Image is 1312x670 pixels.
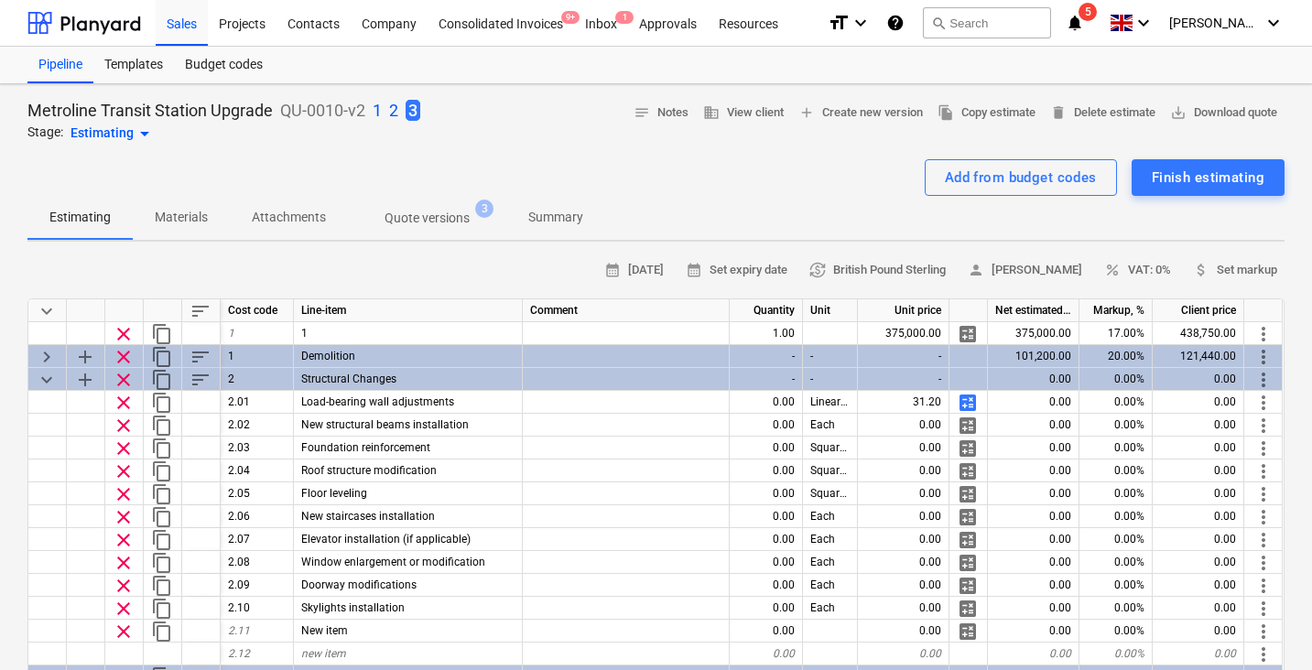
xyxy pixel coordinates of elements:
[957,552,979,574] span: Manage detailed breakdown for the row
[730,551,803,574] div: 0.00
[686,262,702,278] span: calendar_month
[1252,323,1274,345] span: More actions
[988,322,1079,345] div: 375,000.00
[373,99,382,123] button: 1
[1153,482,1244,505] div: 0.00
[1169,16,1261,30] span: [PERSON_NAME]
[1097,256,1178,285] button: VAT: 0%
[803,437,858,459] div: Square foot
[858,299,949,322] div: Unit price
[93,47,174,83] a: Templates
[988,391,1079,414] div: 0.00
[301,510,435,523] span: New staircases installation
[1066,12,1084,34] i: notifications
[151,392,173,414] span: Duplicate row
[151,506,173,528] span: Duplicate row
[858,620,949,643] div: 0.00
[945,166,1097,189] div: Add from budget codes
[809,260,946,281] span: British Pound Sterling
[1252,575,1274,597] span: More actions
[221,437,294,459] div: 2.03
[301,350,355,362] span: Demolition
[730,482,803,505] div: 0.00
[1079,3,1097,21] span: 5
[678,256,795,285] button: Set expiry date
[988,299,1079,322] div: Net estimated cost
[858,459,949,482] div: 0.00
[561,11,580,24] span: 9+
[301,647,346,660] span: new item
[151,483,173,505] span: Duplicate row
[301,578,417,591] span: Doorway modifications
[1170,103,1277,124] span: Download quote
[36,369,58,391] span: Collapse category
[798,104,815,121] span: add
[803,597,858,620] div: Each
[113,529,135,551] span: Remove row
[957,529,979,551] span: Manage detailed breakdown for the row
[858,528,949,551] div: 0.00
[931,16,946,30] span: search
[626,99,696,127] button: Notes
[1153,643,1244,665] div: 0.00
[221,368,294,391] div: 2
[988,505,1079,528] div: 0.00
[301,533,471,546] span: Elevator installation (if applicable)
[634,103,689,124] span: Notes
[1079,528,1153,551] div: 0.00%
[968,262,984,278] span: person
[1193,262,1209,278] span: attach_money
[858,345,949,368] div: -
[301,556,485,568] span: Window enlargement or modification
[730,620,803,643] div: 0.00
[730,368,803,391] div: -
[528,208,583,227] p: Summary
[155,208,208,227] p: Materials
[828,12,850,34] i: format_size
[1079,574,1153,597] div: 0.00%
[27,123,63,145] p: Stage:
[730,345,803,368] div: -
[1104,262,1121,278] span: percent
[604,262,621,278] span: calendar_month
[113,369,135,391] span: Remove row
[988,597,1079,620] div: 0.00
[301,487,367,500] span: Floor leveling
[988,528,1079,551] div: 0.00
[1079,414,1153,437] div: 0.00%
[49,208,111,227] p: Estimating
[957,621,979,643] span: Manage detailed breakdown for the row
[988,574,1079,597] div: 0.00
[1153,368,1244,391] div: 0.00
[113,506,135,528] span: Remove row
[968,260,1082,281] span: [PERSON_NAME]
[988,643,1079,665] div: 0.00
[221,414,294,437] div: 2.02
[1220,582,1312,670] div: Chat Widget
[221,482,294,505] div: 2.05
[1079,505,1153,528] div: 0.00%
[190,369,211,391] span: Sort rows within category
[730,437,803,459] div: 0.00
[925,159,1117,196] button: Add from budget codes
[803,368,858,391] div: -
[1079,322,1153,345] div: 17.00%
[221,551,294,574] div: 2.08
[389,99,398,123] button: 2
[1153,505,1244,528] div: 0.00
[957,323,979,345] span: Manage detailed breakdown for the row
[151,552,173,574] span: Duplicate row
[406,100,420,121] span: 3
[151,323,173,345] span: Duplicate row
[803,551,858,574] div: Each
[301,373,396,385] span: Structural Changes
[27,100,273,122] p: Metroline Transit Station Upgrade
[858,414,949,437] div: 0.00
[113,621,135,643] span: Remove row
[1153,597,1244,620] div: 0.00
[730,643,803,665] div: 0.00
[686,260,787,281] span: Set expiry date
[151,415,173,437] span: Duplicate row
[1252,438,1274,459] span: More actions
[1252,529,1274,551] span: More actions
